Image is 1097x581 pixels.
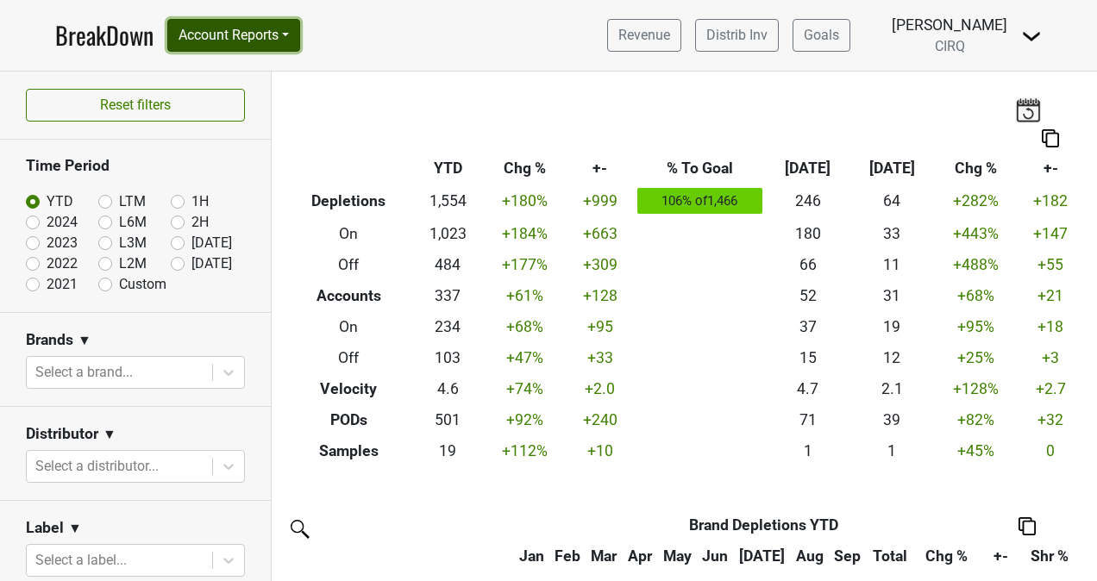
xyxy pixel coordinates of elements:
[695,19,779,52] a: Distrib Inv
[1018,153,1084,184] th: +-
[412,404,483,435] td: 501
[850,280,934,311] td: 31
[567,280,633,311] td: +128
[285,311,412,342] th: On
[412,435,483,466] td: 19
[567,249,633,280] td: +309
[791,540,829,572] th: Aug: activate to sort column ascending
[26,89,245,122] button: Reset filters
[766,218,849,249] td: 180
[1019,517,1036,535] img: Copy to clipboard
[1018,218,1084,249] td: +147
[285,184,412,219] th: Depletions
[934,435,1018,466] td: +45 %
[622,540,658,572] th: Apr: activate to sort column ascending
[1018,342,1084,373] td: +3
[934,342,1018,373] td: +25 %
[733,540,790,572] th: Jul: activate to sort column ascending
[766,249,849,280] td: 66
[766,373,849,404] td: 4.7
[119,274,166,295] label: Custom
[119,233,147,253] label: L3M
[26,519,64,537] h3: Label
[26,157,245,175] h3: Time Period
[567,342,633,373] td: +33
[850,153,934,184] th: [DATE]
[850,184,934,219] td: 64
[412,249,483,280] td: 484
[567,184,633,219] td: +999
[167,19,300,52] button: Account Reports
[103,424,116,445] span: ▼
[26,331,73,349] h3: Brands
[412,218,483,249] td: 1,023
[285,342,412,373] th: Off
[935,38,965,54] span: CIRQ
[567,373,633,404] td: +2.0
[586,540,622,572] th: Mar: activate to sort column ascending
[793,19,850,52] a: Goals
[47,191,73,212] label: YTD
[26,425,98,443] h3: Distributor
[1018,404,1084,435] td: +32
[483,280,567,311] td: +61 %
[766,404,849,435] td: 71
[191,253,232,274] label: [DATE]
[850,435,934,466] td: 1
[766,184,849,219] td: 246
[285,435,412,466] th: Samples
[1024,540,1076,572] th: Shr %: activate to sort column ascending
[658,540,697,572] th: May: activate to sort column ascending
[412,342,483,373] td: 103
[483,435,567,466] td: +112 %
[934,373,1018,404] td: +128 %
[483,373,567,404] td: +74 %
[766,153,849,184] th: [DATE]
[285,280,412,311] th: Accounts
[191,233,232,253] label: [DATE]
[191,212,209,233] label: 2H
[978,540,1024,572] th: +-: activate to sort column ascending
[766,311,849,342] td: 37
[513,540,549,572] th: Jan: activate to sort column ascending
[412,280,483,311] td: 337
[1015,97,1041,122] img: last_updated_date
[483,311,567,342] td: +68 %
[483,184,567,219] td: +180 %
[934,218,1018,249] td: +443 %
[766,280,849,311] td: 52
[567,153,633,184] th: +-
[1042,129,1059,147] img: Copy to clipboard
[567,218,633,249] td: +663
[483,153,567,184] th: Chg %
[934,311,1018,342] td: +95 %
[766,342,849,373] td: 15
[850,249,934,280] td: 11
[850,342,934,373] td: 12
[412,153,483,184] th: YTD
[866,540,915,572] th: Total: activate to sort column ascending
[850,404,934,435] td: 39
[850,218,934,249] td: 33
[483,342,567,373] td: +47 %
[850,311,934,342] td: 19
[697,540,733,572] th: Jun: activate to sort column ascending
[285,249,412,280] th: Off
[483,249,567,280] td: +177 %
[285,404,412,435] th: PODs
[119,212,147,233] label: L6M
[483,404,567,435] td: +92 %
[1018,435,1084,466] td: 0
[1018,184,1084,219] td: +182
[47,253,78,274] label: 2022
[549,540,586,572] th: Feb: activate to sort column ascending
[119,191,146,212] label: LTM
[47,274,78,295] label: 2021
[1018,373,1084,404] td: +2.7
[915,540,978,572] th: Chg %: activate to sort column ascending
[1021,26,1042,47] img: Dropdown Menu
[68,518,82,539] span: ▼
[191,191,209,212] label: 1H
[934,184,1018,219] td: +282 %
[1018,249,1084,280] td: +55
